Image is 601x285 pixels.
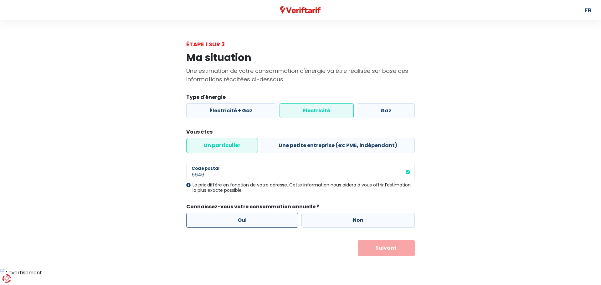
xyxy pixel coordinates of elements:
div: Le prix diffère en fonction de votre adresse. Cette information nous aidera à vous offrir l'estim... [186,182,415,193]
label: Une petite entreprise (ex: PME, indépendant) [261,138,415,153]
label: Électricité [280,103,354,118]
label: Électricité + Gaz [186,103,276,118]
input: 1000 [186,163,415,181]
div: Étape 1 sur 3 [186,40,415,48]
img: Veriftarif logo [280,6,321,14]
legend: Vous êtes [186,128,415,138]
legend: Type d'énergie [186,94,415,103]
label: Non [301,213,415,228]
legend: Connaissez-vous votre consommation annuelle ? [186,203,415,213]
label: Gaz [357,103,415,118]
h1: Ma situation [186,52,415,64]
button: Suivant [358,240,415,256]
label: Oui [186,213,298,228]
p: Une estimation de votre consommation d'énergie va être réalisée sur base des informations récolté... [186,67,415,84]
label: Un particulier [186,138,258,153]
